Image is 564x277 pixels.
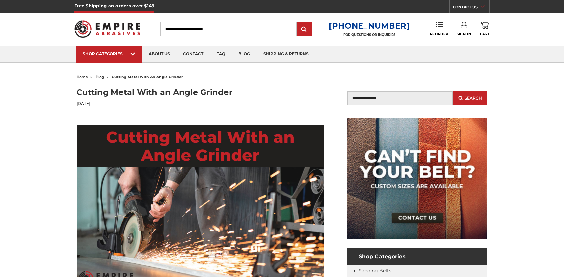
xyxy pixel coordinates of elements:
[347,118,487,239] img: promo banner for custom belts.
[359,268,391,274] a: Sanding Belts
[453,3,489,13] a: CONTACT US
[74,16,140,42] img: Empire Abrasives
[210,46,232,63] a: faq
[176,46,210,63] a: contact
[298,23,311,36] input: Submit
[77,86,282,98] h1: Cutting Metal With an Angle Grinder
[232,46,257,63] a: blog
[77,75,88,79] a: home
[453,91,487,105] button: Search
[480,32,490,36] span: Cart
[329,33,410,37] p: FOR QUESTIONS OR INQUIRIES
[347,248,487,265] h4: Shop Categories
[480,22,490,36] a: Cart
[465,96,482,101] span: Search
[430,32,448,36] span: Reorder
[96,75,104,79] a: blog
[430,22,448,36] a: Reorder
[329,21,410,31] a: [PHONE_NUMBER]
[142,46,176,63] a: about us
[77,101,282,107] p: [DATE]
[83,51,136,56] div: SHOP CATEGORIES
[457,32,471,36] span: Sign In
[257,46,315,63] a: shipping & returns
[112,75,183,79] span: cutting metal with an angle grinder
